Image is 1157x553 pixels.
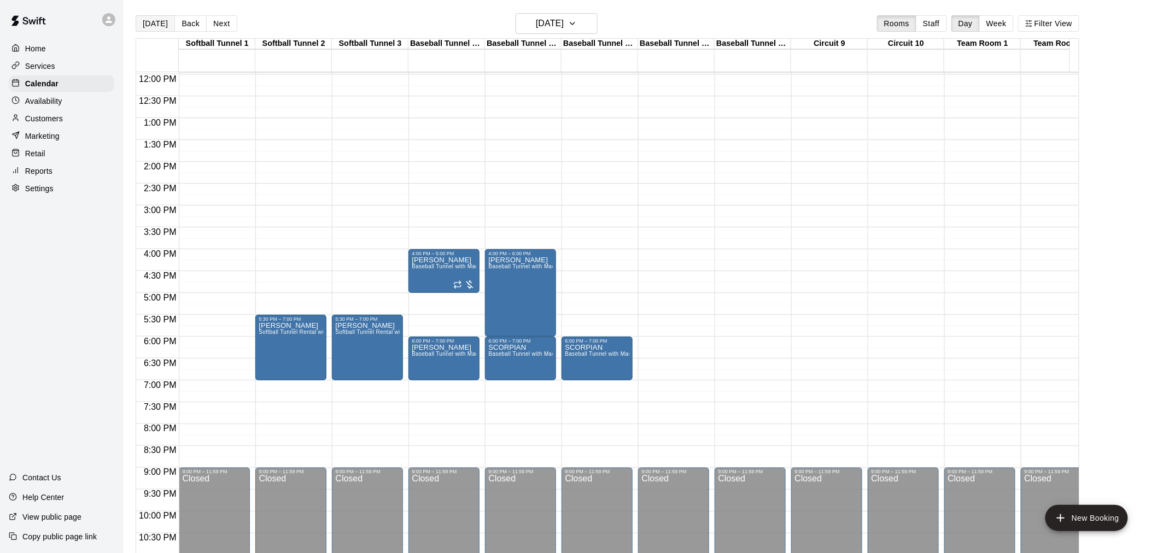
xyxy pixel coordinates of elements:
div: Circuit 9 [791,39,868,49]
span: 9:30 PM [141,490,179,499]
div: 9:00 PM – 11:59 PM [871,469,936,475]
div: 6:00 PM – 7:00 PM [565,338,629,344]
div: 9:00 PM – 11:59 PM [182,469,247,475]
div: 9:00 PM – 11:59 PM [412,469,476,475]
div: Softball Tunnel 2 [255,39,332,49]
div: 9:00 PM – 11:59 PM [641,469,706,475]
div: 9:00 PM – 11:59 PM [565,469,629,475]
button: Rooms [877,15,916,32]
div: 4:00 PM – 6:00 PM [488,251,553,256]
span: 1:30 PM [141,140,179,149]
span: 10:00 PM [136,511,179,521]
a: Services [9,58,114,74]
a: Customers [9,110,114,127]
p: View public page [22,511,81,522]
h6: [DATE] [536,16,564,31]
span: 8:00 PM [141,424,179,433]
div: 5:30 PM – 7:00 PM [259,316,323,322]
span: 6:00 PM [141,337,179,346]
a: Marketing [9,128,114,144]
span: 2:00 PM [141,162,179,171]
div: 9:00 PM – 11:59 PM [718,469,782,475]
a: Availability [9,93,114,109]
a: Retail [9,145,114,162]
div: 4:00 PM – 5:00 PM [412,251,476,256]
p: Availability [25,96,62,107]
button: Back [174,15,207,32]
div: 9:00 PM – 11:59 PM [488,469,553,475]
span: Recurring event [453,280,462,289]
p: Calendar [25,78,59,89]
span: Baseball Tunnel with Machine [412,263,489,269]
span: Softball Tunnel Rental with Machine [259,329,352,335]
div: 6:00 PM – 7:00 PM [412,338,476,344]
div: Softball Tunnel 3 [332,39,408,49]
div: 9:00 PM – 11:59 PM [335,469,400,475]
div: 4:00 PM – 5:00 PM: Rivera [408,249,480,293]
a: Home [9,40,114,57]
div: 9:00 PM – 11:59 PM [948,469,1012,475]
button: Next [206,15,237,32]
p: Retail [25,148,45,159]
div: Softball Tunnel 1 [179,39,255,49]
button: [DATE] [516,13,598,34]
span: Softball Tunnel Rental with Machine [335,329,429,335]
span: Baseball Tunnel with Machine [488,351,566,357]
div: Baseball Tunnel 5 (Machine) [485,39,562,49]
div: Baseball Tunnel 4 (Machine) [408,39,485,49]
button: Day [951,15,980,32]
span: 2:30 PM [141,184,179,193]
div: Baseball Tunnel 6 (Machine) [562,39,638,49]
div: 5:30 PM – 7:00 PM: WILL BRITT [255,315,326,380]
div: 9:00 PM – 11:59 PM [259,469,323,475]
span: 5:00 PM [141,293,179,302]
p: Marketing [25,131,60,142]
span: 10:30 PM [136,533,179,543]
div: Team Room 2 [1021,39,1097,49]
span: 7:30 PM [141,402,179,411]
a: Calendar [9,75,114,92]
span: 12:30 PM [136,96,179,105]
p: Services [25,61,55,72]
button: Filter View [1018,15,1079,32]
span: 5:30 PM [141,315,179,324]
button: Staff [916,15,947,32]
span: 7:00 PM [141,380,179,390]
span: Baseball Tunnel with Machine [412,351,489,357]
span: Baseball Tunnel with Machine [488,263,566,269]
div: 6:00 PM – 7:00 PM: MIGUEL RAYES [408,337,480,380]
a: Reports [9,163,114,179]
div: 9:00 PM – 11:59 PM [1024,469,1089,475]
p: Help Center [22,492,64,503]
div: 6:00 PM – 7:00 PM: SCORPIAN [485,337,556,380]
div: Baseball Tunnel 7 (Mound/Machine) [638,39,715,49]
div: 6:00 PM – 7:00 PM [488,338,553,344]
span: 3:00 PM [141,205,179,215]
a: Settings [9,180,114,197]
span: Baseball Tunnel with Machine [565,351,642,357]
button: Week [979,15,1014,32]
div: Circuit 10 [868,39,944,49]
div: Team Room 1 [944,39,1021,49]
p: Customers [25,113,63,124]
span: 8:30 PM [141,446,179,455]
span: 4:30 PM [141,271,179,280]
div: Baseball Tunnel 8 (Mound) [715,39,791,49]
button: add [1045,505,1128,531]
div: 9:00 PM – 11:59 PM [794,469,859,475]
span: 6:30 PM [141,358,179,368]
span: 1:00 PM [141,118,179,127]
span: 12:00 PM [136,74,179,84]
span: 3:30 PM [141,227,179,237]
p: Contact Us [22,472,61,483]
div: 4:00 PM – 6:00 PM: JOE BOURCHARD [485,249,556,337]
div: 5:30 PM – 7:00 PM [335,316,400,322]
